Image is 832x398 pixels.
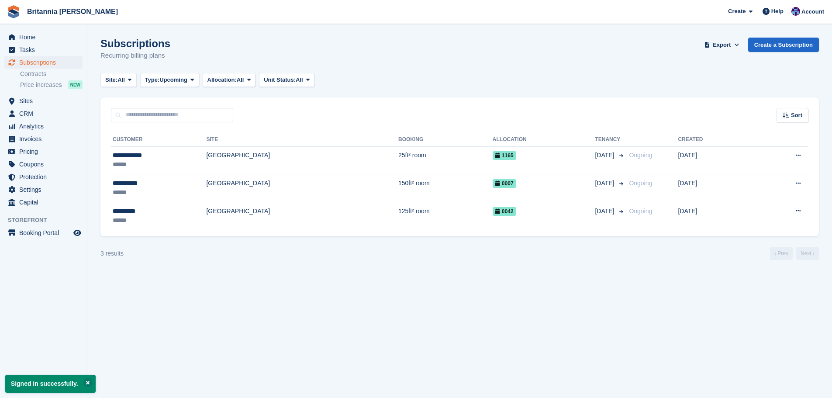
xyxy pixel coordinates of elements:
span: Upcoming [159,76,187,84]
td: 125ft² room [398,202,493,229]
span: Allocation: [207,76,237,84]
span: Home [19,31,72,43]
span: Tasks [19,44,72,56]
a: menu [4,56,83,69]
span: Ongoing [629,180,652,187]
span: Ongoing [629,152,652,159]
a: menu [4,44,83,56]
td: [GEOGRAPHIC_DATA] [206,202,398,229]
span: All [296,76,303,84]
span: 0042 [493,207,516,216]
a: Price increases NEW [20,80,83,90]
span: All [237,76,244,84]
th: Created [678,133,753,147]
span: Type: [145,76,160,84]
a: Preview store [72,228,83,238]
span: Help [771,7,784,16]
th: Customer [111,133,206,147]
button: Unit Status: All [259,73,314,87]
p: Signed in successfully. [5,375,96,393]
td: 25ft² room [398,146,493,174]
span: Analytics [19,120,72,132]
button: Site: All [100,73,137,87]
span: Account [801,7,824,16]
a: Previous [770,247,793,260]
span: Subscriptions [19,56,72,69]
span: [DATE] [595,179,616,188]
span: 1165 [493,151,516,160]
h1: Subscriptions [100,38,170,49]
span: Sort [791,111,802,120]
a: Contracts [20,70,83,78]
button: Allocation: All [203,73,256,87]
span: Invoices [19,133,72,145]
a: menu [4,196,83,208]
span: Unit Status: [264,76,296,84]
td: [DATE] [678,174,753,202]
a: menu [4,31,83,43]
a: Britannia [PERSON_NAME] [24,4,121,19]
nav: Page [768,247,821,260]
span: Ongoing [629,208,652,215]
th: Allocation [493,133,595,147]
span: Sites [19,95,72,107]
a: menu [4,158,83,170]
a: menu [4,171,83,183]
a: menu [4,145,83,158]
span: Storefront [8,216,87,225]
span: [DATE] [595,151,616,160]
a: Create a Subscription [748,38,819,52]
div: 3 results [100,249,124,258]
td: [DATE] [678,146,753,174]
img: Becca Clark [791,7,800,16]
a: Next [796,247,819,260]
span: Price increases [20,81,62,89]
button: Type: Upcoming [140,73,199,87]
span: 0007 [493,179,516,188]
span: Protection [19,171,72,183]
td: [GEOGRAPHIC_DATA] [206,146,398,174]
span: CRM [19,107,72,120]
span: Coupons [19,158,72,170]
span: All [117,76,125,84]
div: NEW [68,80,83,89]
span: Site: [105,76,117,84]
p: Recurring billing plans [100,51,170,61]
span: Settings [19,183,72,196]
a: menu [4,133,83,145]
img: stora-icon-8386f47178a22dfd0bd8f6a31ec36ba5ce8667c1dd55bd0f319d3a0aa187defe.svg [7,5,20,18]
span: Create [728,7,746,16]
a: menu [4,107,83,120]
a: menu [4,95,83,107]
td: 150ft² room [398,174,493,202]
td: [GEOGRAPHIC_DATA] [206,174,398,202]
td: [DATE] [678,202,753,229]
a: menu [4,120,83,132]
span: Export [713,41,731,49]
span: Capital [19,196,72,208]
th: Tenancy [595,133,625,147]
a: menu [4,183,83,196]
button: Export [703,38,741,52]
th: Site [206,133,398,147]
th: Booking [398,133,493,147]
span: [DATE] [595,207,616,216]
a: menu [4,227,83,239]
span: Pricing [19,145,72,158]
span: Booking Portal [19,227,72,239]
